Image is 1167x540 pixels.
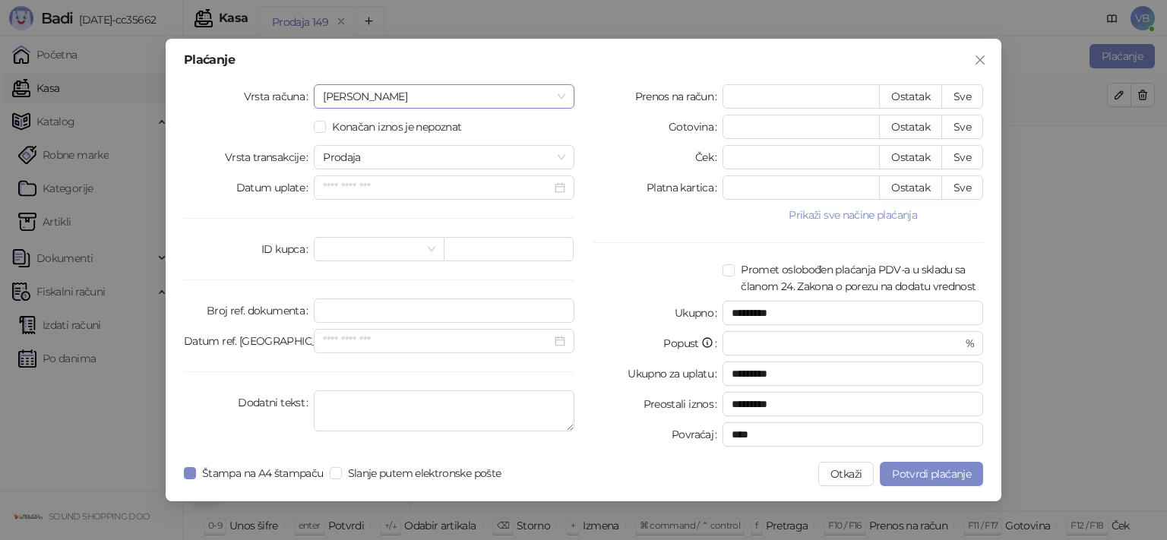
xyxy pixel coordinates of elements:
[184,329,314,353] label: Datum ref. dokum.
[326,118,467,135] span: Konačan iznos je nepoznat
[672,422,723,447] label: Povraćaj
[342,465,508,482] span: Slanje putem elektronske pošte
[892,467,971,481] span: Potvrdi plaćanje
[236,175,315,200] label: Datum uplate
[207,298,314,323] label: Broj ref. dokumenta
[628,362,723,386] label: Ukupno za uplatu
[225,145,315,169] label: Vrsta transakcije
[879,145,942,169] button: Ostatak
[238,390,314,415] label: Dodatni tekst
[323,333,552,349] input: Datum ref. dokum.
[323,179,552,196] input: Datum uplate
[644,392,723,416] label: Preostali iznos
[941,175,983,200] button: Sve
[968,54,992,66] span: Zatvori
[244,84,315,109] label: Vrsta računa
[647,175,723,200] label: Platna kartica
[941,145,983,169] button: Sve
[669,115,723,139] label: Gotovina
[879,175,942,200] button: Ostatak
[879,84,942,109] button: Ostatak
[723,206,983,224] button: Prikaži sve načine plaćanja
[184,54,983,66] div: Plaćanje
[196,465,330,482] span: Štampa na A4 štampaču
[663,331,723,355] label: Popust
[261,237,314,261] label: ID kupca
[880,462,983,486] button: Potvrdi plaćanje
[879,115,942,139] button: Ostatak
[735,261,983,295] span: Promet oslobođen plaćanja PDV-a u skladu sa članom 24. Zakona o porezu na dodatu vrednost
[314,298,574,323] input: Broj ref. dokumenta
[941,84,983,109] button: Sve
[323,146,565,169] span: Prodaja
[635,84,723,109] label: Prenos na račun
[675,301,723,325] label: Ukupno
[941,115,983,139] button: Sve
[695,145,723,169] label: Ček
[974,54,986,66] span: close
[818,462,874,486] button: Otkaži
[968,48,992,72] button: Close
[314,390,574,431] textarea: Dodatni tekst
[323,85,565,108] span: Avans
